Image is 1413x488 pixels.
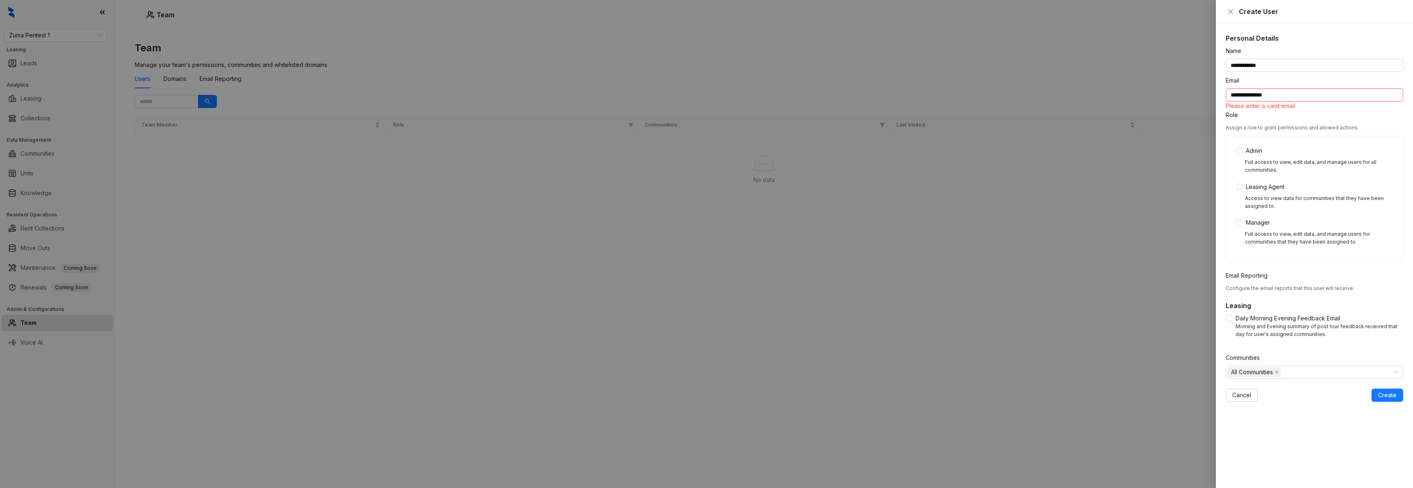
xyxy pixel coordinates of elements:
span: Assign a role to grant permissions and allowed actions. [1226,124,1359,131]
div: Create User [1239,7,1403,16]
label: Role [1226,110,1243,120]
button: Cancel [1226,389,1258,402]
span: close [1275,370,1279,374]
span: All Communities [1231,368,1273,377]
label: Email Reporting [1226,271,1273,280]
label: Communities [1226,353,1265,362]
span: Daily Morning Evening Feedback Email [1232,314,1344,323]
span: Create [1378,391,1397,400]
div: Full access to view, edit data, and manage users for communities that they have been assigned to. [1245,230,1393,246]
span: close [1227,8,1234,15]
span: Admin [1243,146,1266,155]
input: Email [1226,88,1403,101]
div: Please enter a valid email [1226,101,1403,110]
button: Create [1372,389,1403,402]
span: Manager [1243,218,1273,227]
h5: Leasing [1226,301,1403,311]
div: Access to view data for communities that they have been assigned to. [1245,195,1393,210]
span: Configure the email reports that this user will receive. [1226,285,1354,291]
div: Full access to view, edit data, and manage users for all communities. [1245,159,1393,174]
label: Name [1226,46,1247,55]
button: Close [1226,7,1236,16]
label: Email [1226,76,1245,85]
div: Morning and Evening summary of post tour feedback received that day for user's assigned communities. [1236,323,1403,338]
h5: Personal Details [1226,33,1403,43]
span: Cancel [1232,391,1251,400]
span: All Communities [1227,367,1281,377]
span: Leasing Agent [1243,182,1288,191]
input: Name [1226,59,1403,72]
